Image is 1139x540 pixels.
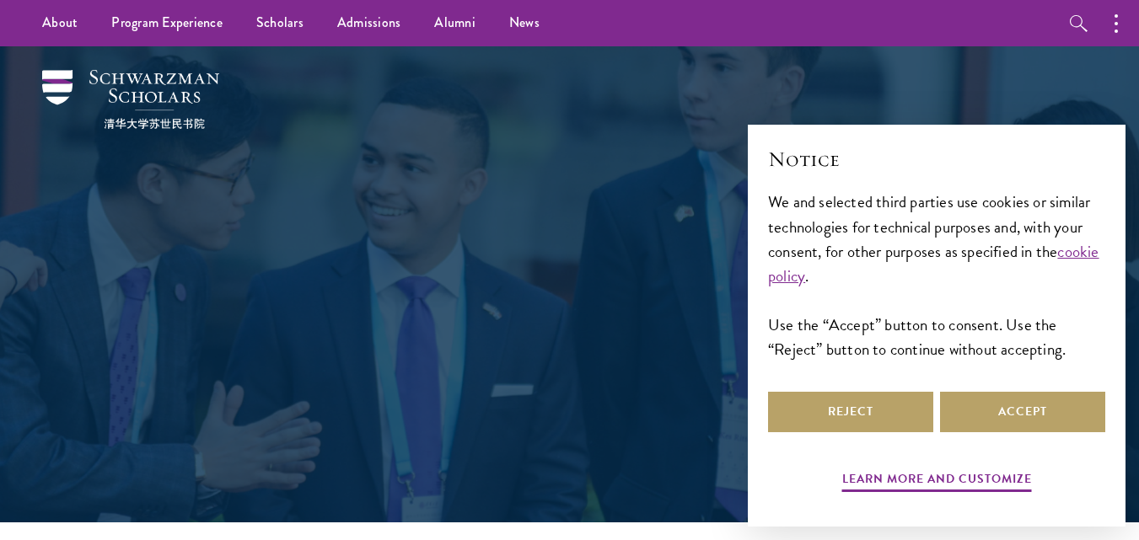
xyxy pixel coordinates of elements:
[42,70,219,129] img: Schwarzman Scholars
[940,392,1105,432] button: Accept
[842,468,1032,495] button: Learn more and customize
[768,392,933,432] button: Reject
[768,239,1099,288] a: cookie policy
[768,145,1105,174] h2: Notice
[768,190,1105,361] div: We and selected third parties use cookies or similar technologies for technical purposes and, wit...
